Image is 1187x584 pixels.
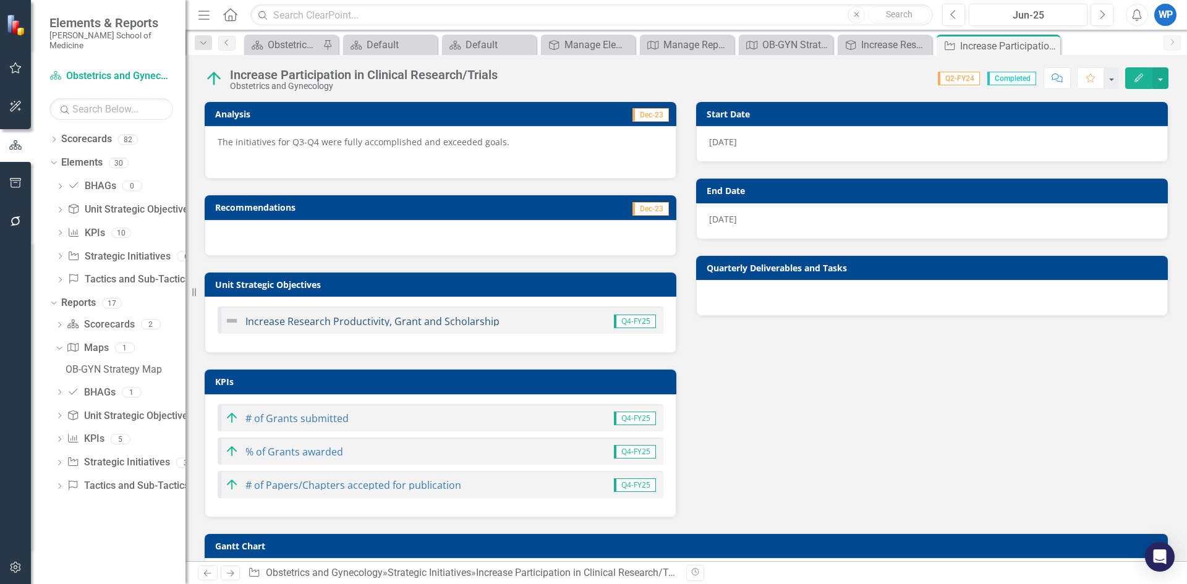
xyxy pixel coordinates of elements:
h3: End Date [707,186,1162,195]
img: Target Met or Exceeded [224,410,239,425]
p: The initiatives for Q3-Q4 were fully accomplished and exceeded goals. [218,136,663,151]
a: BHAGs [67,386,115,400]
span: Completed [987,72,1036,85]
div: Jun-25 [973,8,1083,23]
a: Unit Strategic Objective [67,409,187,423]
span: Q2-FY24 [938,72,980,85]
small: [PERSON_NAME] School of Medicine [49,30,173,51]
a: OB-GYN Strategy Map [62,360,185,379]
div: 0 [122,181,142,192]
div: 1 [115,343,135,353]
img: Target Met or Exceeded [204,69,224,88]
a: Unit Strategic Objective [67,203,188,217]
div: 1 [122,387,142,397]
div: Default [466,37,533,53]
div: Open Intercom Messenger [1145,542,1175,572]
a: OB-GYN Strategy Map [742,37,830,53]
span: [DATE] [709,136,737,148]
div: Increase Participation in Clinical Research/Trials [230,68,498,82]
div: 82 [118,134,138,145]
span: Dec-23 [632,108,669,122]
a: Increase Research ​Productivity, Grant and Scholarship [245,315,500,328]
span: Dec-23 [632,202,669,216]
h3: Quarterly Deliverables and Tasks [707,263,1162,273]
button: Jun-25 [969,4,1087,26]
a: Scorecards [61,132,112,146]
a: KPIs [67,432,104,446]
a: Reports [61,296,96,310]
input: Search Below... [49,98,173,120]
div: » » [248,566,677,580]
h3: Analysis [215,109,435,119]
img: Target Met or Exceeded [224,477,239,492]
a: # of Papers/Chapters accepted for publication [245,478,461,492]
h3: Unit Strategic Objectives [215,280,670,289]
img: ClearPoint Strategy [6,14,28,36]
a: Strategic Initiatives [388,567,471,578]
div: 6 [177,251,197,261]
a: Tactics and Sub-Tactics [67,479,189,493]
a: Strategic Initiatives [67,250,170,264]
a: # of Grants submitted [245,412,349,425]
a: Tactics and Sub-Tactics [67,273,189,287]
a: % of Grants awarded [245,445,343,459]
span: Q4-FY25 [614,412,656,425]
span: [DATE] [709,213,737,225]
img: Not Defined [224,313,239,328]
div: Obstetrics and Gynecology [230,82,498,91]
div: 3 [176,457,196,468]
div: Default [367,37,434,53]
span: Q4-FY25 [614,315,656,328]
div: 17 [102,298,122,308]
div: 30 [109,158,129,168]
div: OB-GYN Strategy Map [66,364,185,375]
h3: Gantt Chart [215,541,1162,551]
a: Obstetrics and Gynecology [49,69,173,83]
a: Maps [67,341,108,355]
span: Q4-FY25 [614,445,656,459]
a: Manage Reports [643,37,731,53]
div: Obstetrics and Gynecology Scorecard [268,37,320,53]
h3: Recommendations [215,203,525,212]
div: Increase Participation in Clinical Research/Trials [960,38,1057,54]
a: Scorecards [67,318,134,332]
a: Default [445,37,533,53]
div: Increase Research ​Productivity, Grant and Scholarship [861,37,929,53]
a: Default [346,37,434,53]
div: Manage Elements [564,37,632,53]
div: 10 [111,227,131,238]
div: Manage Reports [663,37,731,53]
h3: KPIs [215,377,670,386]
button: Search [868,6,930,23]
a: Increase Research ​Productivity, Grant and Scholarship [841,37,929,53]
button: WP [1154,4,1176,26]
div: 5 [111,434,130,444]
span: Elements & Reports [49,15,173,30]
div: Increase Participation in Clinical Research/Trials [476,567,687,578]
a: Manage Elements [544,37,632,53]
div: 2 [141,320,161,330]
a: BHAGs [67,179,116,193]
input: Search ClearPoint... [250,4,933,26]
span: Search [886,9,913,19]
img: Target Met or Exceeded [224,444,239,459]
a: Obstetrics and Gynecology [266,567,383,578]
div: OB-GYN Strategy Map [762,37,830,53]
span: Q4-FY25 [614,478,656,492]
a: Obstetrics and Gynecology Scorecard [247,37,320,53]
a: Strategic Initiatives [67,455,169,470]
a: Elements [61,156,103,170]
a: KPIs [67,226,104,240]
h3: Start Date [707,109,1162,119]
